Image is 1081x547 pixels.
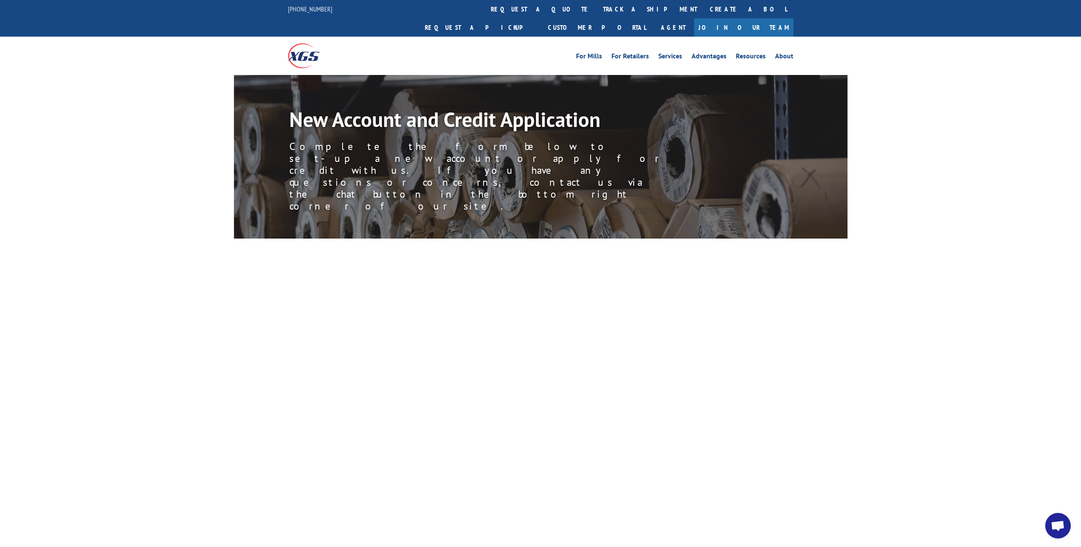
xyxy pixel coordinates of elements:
a: Request a pickup [418,18,542,37]
a: Agent [652,18,694,37]
div: Open chat [1045,513,1071,538]
a: Advantages [692,53,726,62]
a: Customer Portal [542,18,652,37]
a: Resources [736,53,766,62]
p: Complete the form below to set-up a new account or apply for credit with us. If you have any ques... [289,141,673,212]
h1: New Account and Credit Application [289,109,673,134]
a: For Retailers [611,53,649,62]
a: Join Our Team [694,18,793,37]
a: Services [658,53,682,62]
a: [PHONE_NUMBER] [288,5,332,13]
a: For Mills [576,53,602,62]
a: About [775,53,793,62]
